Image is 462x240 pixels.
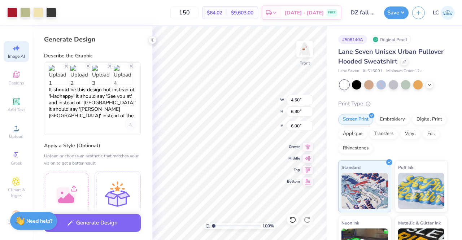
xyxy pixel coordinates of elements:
span: Standard [341,163,361,171]
span: Middle [287,156,300,161]
img: Upload 1 [49,65,67,87]
span: FREE [328,10,336,15]
span: Decorate [8,219,25,225]
span: Greek [11,160,22,166]
span: Center [287,144,300,149]
input: – – [170,6,199,19]
div: Original Proof [371,35,411,44]
span: Image AI [8,53,25,59]
img: Upload 2 [70,65,89,87]
span: # LS16001 [363,68,383,74]
span: Designs [8,80,24,86]
img: Front [297,42,312,56]
div: Print Type [338,100,448,108]
div: Rhinestones [338,143,373,154]
span: Neon Ink [341,219,359,227]
span: [DATE] - [DATE] [285,9,324,17]
div: Transfers [369,128,398,139]
svg: Remove uploaded image [107,63,113,69]
div: Vinyl [400,128,420,139]
div: Embroidery [375,114,410,125]
span: 100 % [262,223,274,229]
span: $64.02 [207,9,222,17]
span: Add Text [8,107,25,113]
div: Front [300,60,310,66]
textarea: It should be this design but instead of 'Madhappy' it should say 'See you at' and instead of '[GE... [49,87,136,119]
span: Puff Ink [398,163,413,171]
div: Foil [423,128,440,139]
div: # 508140A [338,35,367,44]
span: Lane Seven Unisex Urban Pullover Hooded Sweatshirt [338,47,444,66]
label: Apply a Style (Optional) [44,142,141,149]
label: Describe the Graphic [44,52,141,60]
a: LC [433,6,455,20]
span: Upload [9,134,23,139]
span: Lane Seven [338,68,359,74]
svg: Remove uploaded image [85,63,91,69]
button: Save [384,6,409,19]
div: Screen Print [338,114,373,125]
span: Bottom [287,179,300,184]
span: Clipart & logos [4,187,29,198]
img: Puff Ink [398,173,445,209]
div: Upload image [125,119,136,130]
img: Lacy Cook [441,6,455,20]
span: Minimum Order: 12 + [386,68,422,74]
span: Metallic & Glitter Ink [398,219,441,227]
img: Standard [341,173,388,209]
svg: Remove uploaded image [64,63,69,69]
input: Untitled Design [345,5,380,20]
div: Digital Print [412,114,447,125]
img: Upload 4 [114,65,132,87]
span: LC [433,9,439,17]
div: Applique [338,128,367,139]
span: Top [287,167,300,173]
div: Generate Design [44,35,141,44]
button: Generate Design [44,214,141,232]
svg: Remove uploaded image [128,63,134,69]
span: $9,603.00 [231,9,253,17]
img: Upload 3 [92,65,111,87]
strong: Need help? [26,218,52,224]
div: Upload or choose an aesthetic that matches your vision to get a better result [44,152,141,167]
